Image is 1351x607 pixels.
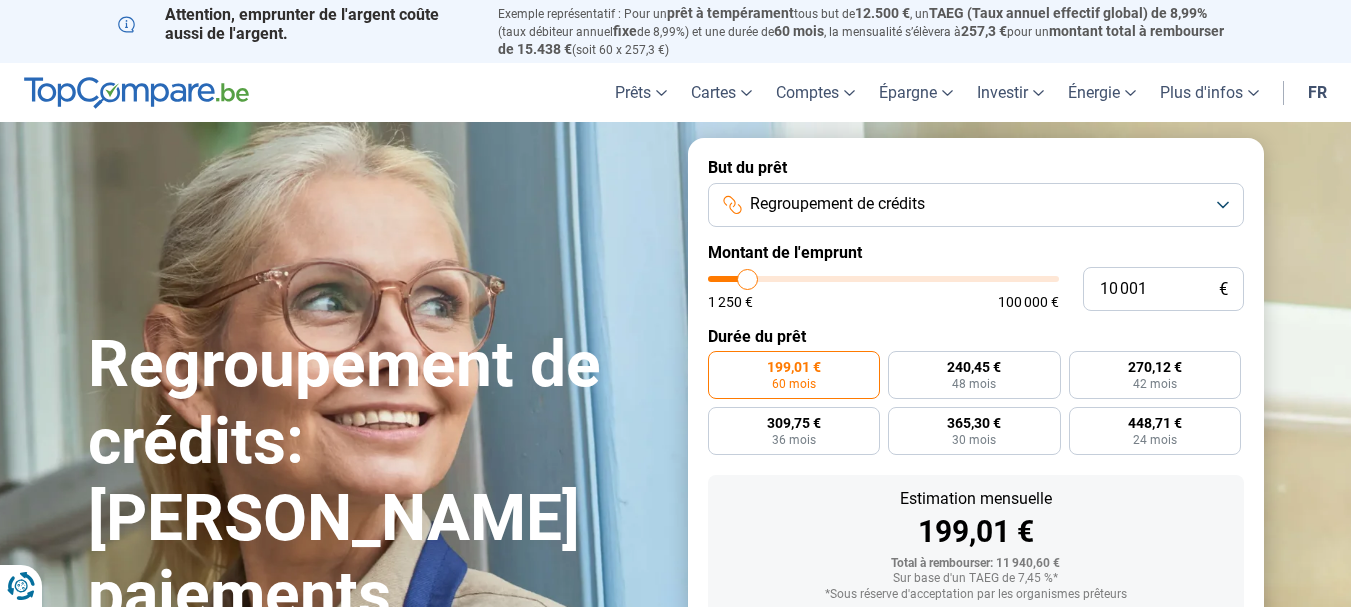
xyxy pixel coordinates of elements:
[767,360,821,374] span: 199,01 €
[708,295,753,309] span: 1 250 €
[772,434,816,446] span: 36 mois
[867,63,965,122] a: Épargne
[498,23,1224,57] span: montant total à rembourser de 15.438 €
[952,434,996,446] span: 30 mois
[947,360,1001,374] span: 240,45 €
[118,5,474,43] p: Attention, emprunter de l'argent coûte aussi de l'argent.
[767,416,821,430] span: 309,75 €
[498,5,1234,58] p: Exemple représentatif : Pour un tous but de , un (taux débiteur annuel de 8,99%) et une durée de ...
[855,5,910,21] span: 12.500 €
[1128,360,1182,374] span: 270,12 €
[679,63,764,122] a: Cartes
[764,63,867,122] a: Comptes
[1128,416,1182,430] span: 448,71 €
[708,183,1244,227] button: Regroupement de crédits
[961,23,1007,39] span: 257,3 €
[724,572,1228,586] div: Sur base d'un TAEG de 7,45 %*
[724,491,1228,507] div: Estimation mensuelle
[1296,63,1339,122] a: fr
[724,557,1228,571] div: Total à rembourser: 11 940,60 €
[724,588,1228,602] div: *Sous réserve d'acceptation par les organismes prêteurs
[667,5,794,21] span: prêt à tempérament
[929,5,1207,21] span: TAEG (Taux annuel effectif global) de 8,99%
[708,327,1244,346] label: Durée du prêt
[603,63,679,122] a: Prêts
[1148,63,1271,122] a: Plus d'infos
[708,243,1244,262] label: Montant de l'emprunt
[998,295,1059,309] span: 100 000 €
[772,378,816,390] span: 60 mois
[1133,378,1177,390] span: 42 mois
[952,378,996,390] span: 48 mois
[965,63,1056,122] a: Investir
[1133,434,1177,446] span: 24 mois
[613,23,637,39] span: fixe
[774,23,824,39] span: 60 mois
[1056,63,1148,122] a: Énergie
[724,517,1228,547] div: 199,01 €
[708,158,1244,177] label: But du prêt
[1219,281,1228,298] span: €
[947,416,1001,430] span: 365,30 €
[750,193,925,215] span: Regroupement de crédits
[24,77,249,109] img: TopCompare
